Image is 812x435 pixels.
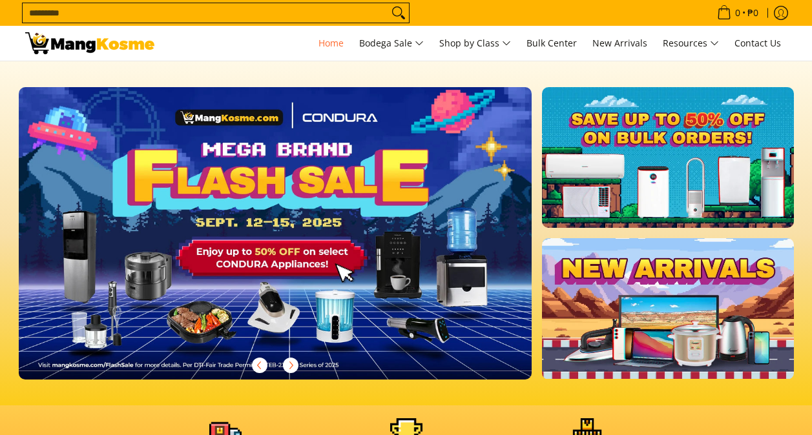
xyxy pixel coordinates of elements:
a: Contact Us [728,26,787,61]
span: 0 [733,8,742,17]
span: Contact Us [734,37,781,49]
img: Desktop homepage 29339654 2507 42fb b9ff a0650d39e9ed [19,87,532,379]
a: Home [312,26,350,61]
a: Bulk Center [520,26,583,61]
span: ₱0 [745,8,760,17]
nav: Main Menu [167,26,787,61]
span: Shop by Class [439,35,511,52]
button: Search [388,3,409,23]
span: Home [318,37,344,49]
img: Mang Kosme: Your Home Appliances Warehouse Sale Partner! [25,32,154,54]
span: Bulk Center [526,37,577,49]
span: • [713,6,762,20]
span: New Arrivals [592,37,647,49]
a: Bodega Sale [353,26,430,61]
a: New Arrivals [586,26,654,61]
button: Previous [245,351,274,379]
button: Next [276,351,305,379]
a: Resources [656,26,725,61]
span: Bodega Sale [359,35,424,52]
span: Resources [663,35,719,52]
a: Shop by Class [433,26,517,61]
